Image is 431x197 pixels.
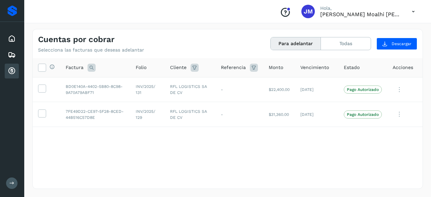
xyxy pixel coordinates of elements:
td: BD0E140A-4402-5B80-8C98-9A70A79ABF71 [60,77,130,102]
span: Estado [344,64,360,71]
td: [DATE] [295,77,338,102]
td: - [215,102,263,127]
p: Pago Autorizado [347,112,379,117]
td: RFL LOGISTICS SA DE CV [165,77,215,102]
button: Todas [321,37,371,50]
span: Acciones [393,64,413,71]
span: Factura [66,64,84,71]
td: INV/2025/ 129 [130,102,165,127]
h4: Cuentas por cobrar [38,35,114,44]
td: $22,400.00 [263,77,295,102]
p: Selecciona las facturas que deseas adelantar [38,47,144,53]
p: Pago Autorizado [347,87,379,92]
span: Folio [136,64,146,71]
td: RFL LOGISTICS SA DE CV [165,102,215,127]
button: Para adelantar [271,37,321,50]
td: - [215,77,263,102]
span: Descargar [392,41,411,47]
div: Cuentas por cobrar [5,64,19,78]
td: $31,360.00 [263,102,295,127]
span: Vencimiento [300,64,329,71]
td: [DATE] [295,102,338,127]
td: INV/2025/ 131 [130,77,165,102]
span: Referencia [221,64,246,71]
td: 7FE49D22-CE97-5F28-8CED-44B516C57D8E [60,102,130,127]
span: Cliente [170,64,187,71]
div: Embarques [5,47,19,62]
p: Hola, [320,5,401,11]
p: Jose Moalhi Isrrael Almaraz Galicia [320,11,401,18]
button: Descargar [376,38,417,50]
span: Monto [269,64,283,71]
div: Inicio [5,31,19,46]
